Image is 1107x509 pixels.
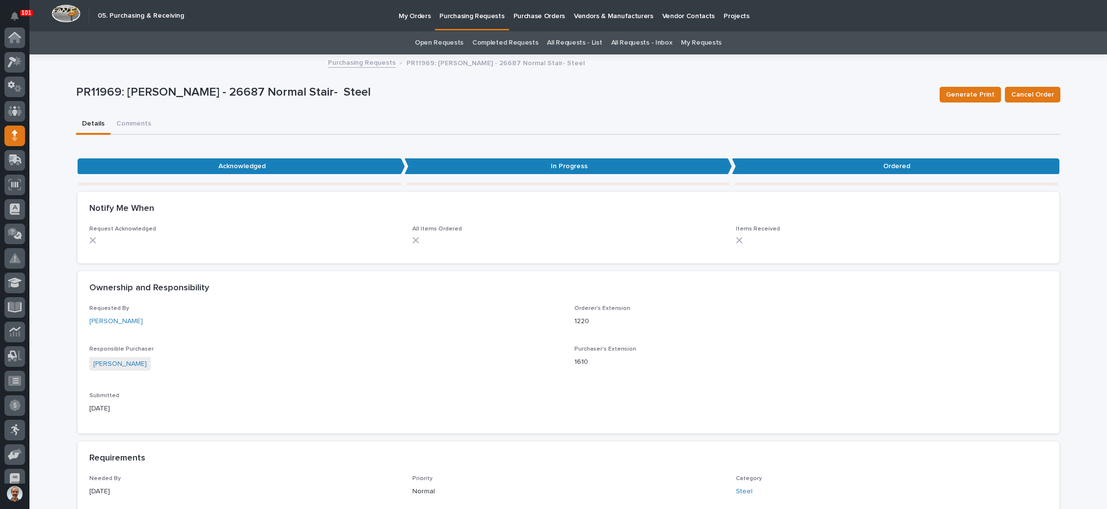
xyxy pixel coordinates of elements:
span: Cancel Order [1011,89,1054,101]
span: Needed By [89,476,121,482]
button: Notifications [4,6,25,26]
button: Comments [110,114,157,135]
h2: Notify Me When [89,204,154,214]
a: All Requests - Inbox [611,31,673,54]
p: 1220 [574,316,1048,327]
a: Purchasing Requests [328,56,396,68]
a: Completed Requests [472,31,538,54]
div: Notifications101 [12,12,25,27]
p: In Progress [405,158,732,175]
span: Orderer's Extension [574,305,630,311]
button: Generate Print [940,87,1001,102]
span: Submitted [89,393,119,399]
p: Ordered [732,158,1059,175]
span: Items Received [736,226,780,232]
a: My Requests [681,31,722,54]
button: users-avatar [4,484,25,504]
span: Priority [412,476,432,482]
p: PR11969: [PERSON_NAME] - 26687 Normal Stair- Steel [76,85,932,100]
button: Cancel Order [1005,87,1060,102]
span: All Items Ordered [412,226,462,232]
h2: 05. Purchasing & Receiving [98,12,184,20]
p: Normal [412,486,724,497]
span: Generate Print [946,89,995,101]
p: [DATE] [89,486,401,497]
span: Category [736,476,762,482]
span: Responsible Purchaser [89,346,154,352]
h2: Requirements [89,453,145,464]
h2: Ownership and Responsibility [89,283,209,294]
a: All Requests - List [547,31,602,54]
a: [PERSON_NAME] [93,359,147,369]
span: Requested By [89,305,129,311]
a: Steel [736,486,753,497]
button: Details [76,114,110,135]
p: [DATE] [89,404,563,414]
p: 1610 [574,357,1048,367]
p: PR11969: [PERSON_NAME] - 26687 Normal Stair- Steel [406,57,585,68]
p: 101 [22,9,31,16]
a: [PERSON_NAME] [89,316,143,327]
img: Workspace Logo [52,4,81,23]
span: Request Acknowledged [89,226,156,232]
span: Purchaser's Extension [574,346,636,352]
a: Open Requests [415,31,463,54]
p: Acknowledged [78,158,405,175]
